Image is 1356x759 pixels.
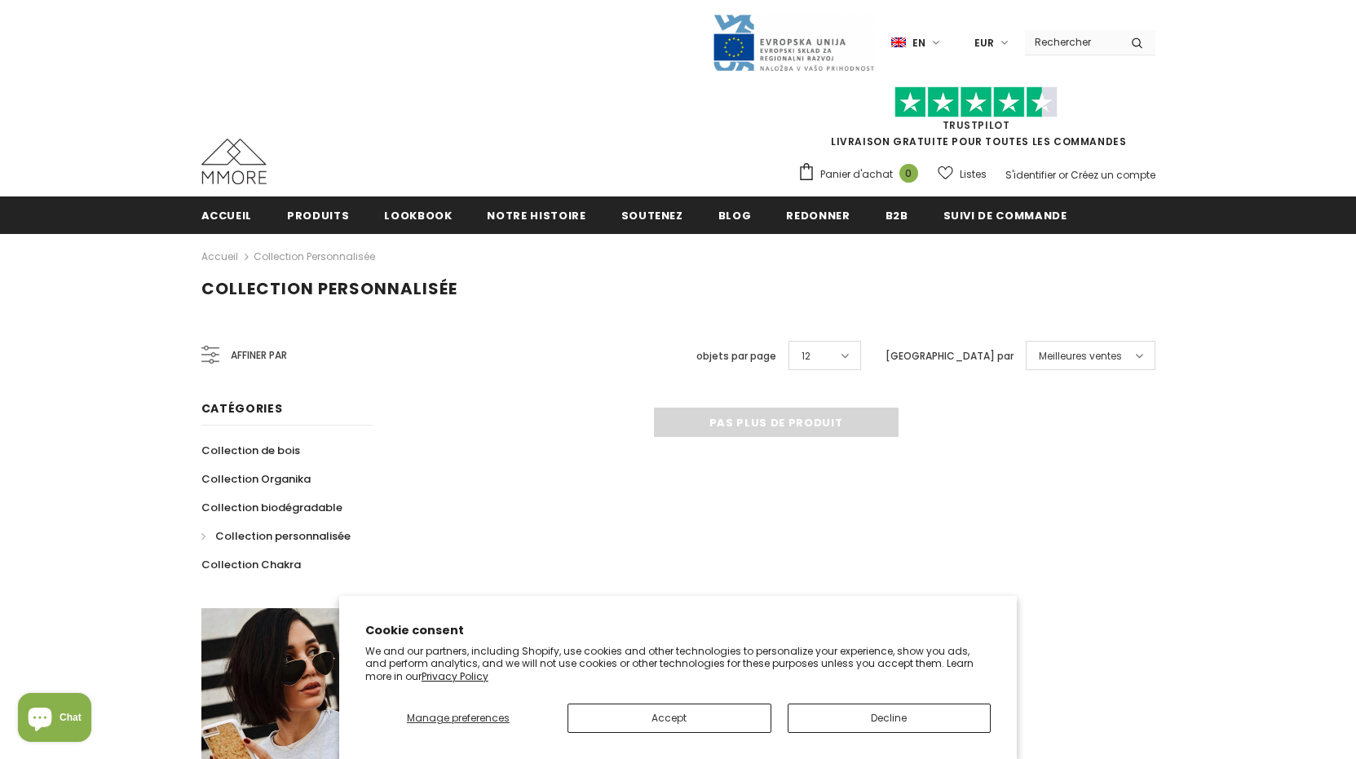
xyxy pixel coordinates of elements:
[201,400,283,417] span: Catégories
[201,277,457,300] span: Collection personnalisée
[797,94,1155,148] span: LIVRAISON GRATUITE POUR TOUTES LES COMMANDES
[287,208,349,223] span: Produits
[201,493,342,522] a: Collection biodégradable
[718,196,752,233] a: Blog
[974,35,994,51] span: EUR
[568,704,771,733] button: Accept
[201,550,301,579] a: Collection Chakra
[201,436,300,465] a: Collection de bois
[1058,168,1068,182] span: or
[201,522,351,550] a: Collection personnalisée
[487,196,585,233] a: Notre histoire
[201,500,342,515] span: Collection biodégradable
[384,208,452,223] span: Lookbook
[712,13,875,73] img: Javni Razpis
[365,645,992,683] p: We and our partners, including Shopify, use cookies and other technologies to personalize your ex...
[384,196,452,233] a: Lookbook
[201,247,238,267] a: Accueil
[943,196,1067,233] a: Suivi de commande
[786,196,850,233] a: Redonner
[201,471,311,487] span: Collection Organika
[201,208,253,223] span: Accueil
[943,118,1010,132] a: TrustPilot
[1039,348,1122,364] span: Meilleures ventes
[201,196,253,233] a: Accueil
[201,443,300,458] span: Collection de bois
[1025,30,1119,54] input: Search Site
[802,348,811,364] span: 12
[254,249,375,263] a: Collection personnalisée
[899,164,918,183] span: 0
[912,35,925,51] span: en
[201,557,301,572] span: Collection Chakra
[1071,168,1155,182] a: Créez un compte
[201,465,311,493] a: Collection Organika
[797,162,926,187] a: Panier d'achat 0
[886,196,908,233] a: B2B
[365,704,551,733] button: Manage preferences
[712,35,875,49] a: Javni Razpis
[943,208,1067,223] span: Suivi de commande
[891,36,906,50] img: i-lang-1.png
[786,208,850,223] span: Redonner
[1005,168,1056,182] a: S'identifier
[886,348,1014,364] label: [GEOGRAPHIC_DATA] par
[886,208,908,223] span: B2B
[215,528,351,544] span: Collection personnalisée
[788,704,992,733] button: Decline
[201,139,267,184] img: Cas MMORE
[938,160,987,188] a: Listes
[13,693,96,746] inbox-online-store-chat: Shopify online store chat
[422,669,488,683] a: Privacy Policy
[287,196,349,233] a: Produits
[407,711,510,725] span: Manage preferences
[960,166,987,183] span: Listes
[820,166,893,183] span: Panier d'achat
[894,86,1058,118] img: Faites confiance aux étoiles pilotes
[487,208,585,223] span: Notre histoire
[231,346,287,364] span: Affiner par
[696,348,776,364] label: objets par page
[718,208,752,223] span: Blog
[365,622,992,639] h2: Cookie consent
[621,196,683,233] a: soutenez
[621,208,683,223] span: soutenez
